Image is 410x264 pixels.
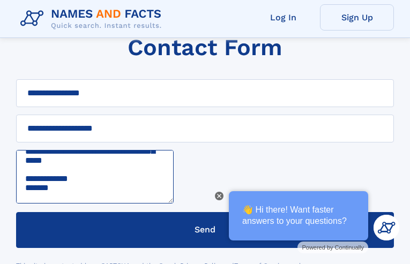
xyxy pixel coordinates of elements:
span: Powered by Continually [302,244,364,251]
img: Kevin [374,215,399,240]
img: Logo Names and Facts [16,4,170,33]
div: 👋 Hi there! Want faster answers to your questions? [229,191,368,240]
h1: Contact Form [128,34,282,61]
img: Close [217,194,221,198]
a: Powered by Continually [297,242,368,253]
a: Sign Up [320,4,394,31]
button: Send [16,212,394,248]
a: Log In [246,4,320,31]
